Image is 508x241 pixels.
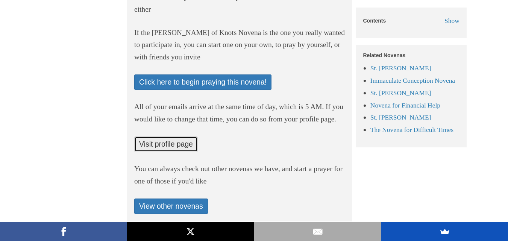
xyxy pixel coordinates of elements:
[370,76,455,84] a: Immaculate Conception Novena
[58,226,69,237] img: Facebook
[134,199,208,214] a: View other novenas
[363,52,459,58] h5: Related Novenas
[370,114,431,121] a: St. [PERSON_NAME]
[134,74,271,90] a: Click here to begin praying this novena!
[444,17,459,24] span: Show
[134,101,345,126] p: All of your emails arrive at the same time of day, which is 5 AM. If you would like to change tha...
[370,89,431,96] a: St. [PERSON_NAME]
[381,222,508,241] a: SumoMe
[134,163,345,188] p: You can always check out other novenas we have, and start a prayer for one of those if you'd like
[439,226,450,237] img: SumoMe
[370,101,440,109] a: Novena for Financial Help
[370,126,453,133] a: The Novena for Difficult Times
[312,226,323,237] img: Email
[185,226,196,237] img: X
[134,27,345,64] p: If the [PERSON_NAME] of Knots Novena is the one you really wanted to participate in, you can star...
[370,64,431,71] a: St. [PERSON_NAME]
[363,18,386,23] h5: Contents
[134,136,198,152] a: Visit profile page
[127,222,254,241] a: X
[254,222,381,241] a: Email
